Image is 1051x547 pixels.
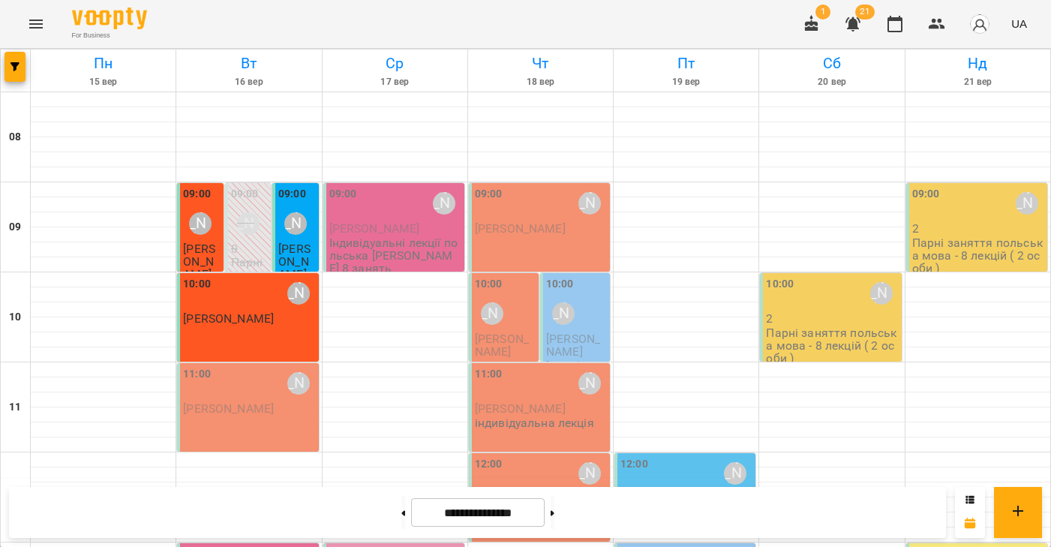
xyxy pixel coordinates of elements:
[287,282,310,305] div: Valentyna Krytskaliuk
[231,256,268,359] p: Парні заняття польська мова - 8 лекцій ( 2 особи )
[475,366,503,383] label: 11:00
[231,242,268,255] p: 0
[325,52,465,75] h6: Ср
[475,401,566,416] span: [PERSON_NAME]
[912,186,940,203] label: 09:00
[329,221,420,236] span: [PERSON_NAME]
[183,401,274,416] span: [PERSON_NAME]
[724,462,746,485] div: Valentyna Krytskaliuk
[475,221,566,236] span: [PERSON_NAME]
[475,332,529,359] span: [PERSON_NAME]
[870,282,893,305] div: Anna Litkovets
[481,302,503,325] div: Valentyna Krytskaliuk
[815,5,830,20] span: 1
[278,186,306,203] label: 09:00
[329,186,357,203] label: 09:00
[546,332,600,359] span: [PERSON_NAME]
[546,276,574,293] label: 10:00
[616,52,756,75] h6: Пт
[1016,192,1038,215] div: Sofiia Aloshyna
[179,52,319,75] h6: Вт
[278,242,311,282] span: [PERSON_NAME]
[72,8,147,29] img: Voopty Logo
[231,186,259,203] label: 09:00
[908,75,1048,89] h6: 21 вер
[546,359,607,437] p: Індивідуальні лекції польська мова - пакет 4 заняття
[578,192,601,215] div: Valentyna Krytskaliuk
[33,52,173,75] h6: Пн
[912,222,1044,235] p: 2
[766,276,794,293] label: 10:00
[1011,16,1027,32] span: UA
[9,399,21,416] h6: 11
[183,276,211,293] label: 10:00
[433,192,455,215] div: Anna Litkovets
[969,14,990,35] img: avatar_s.png
[761,52,902,75] h6: Сб
[284,212,307,235] div: Anna Litkovets
[183,186,211,203] label: 09:00
[908,52,1048,75] h6: Нд
[72,31,147,41] span: For Business
[578,372,601,395] div: Valentyna Krytskaliuk
[470,52,611,75] h6: Чт
[475,276,503,293] label: 10:00
[9,129,21,146] h6: 08
[9,219,21,236] h6: 09
[578,462,601,485] div: Valentyna Krytskaliuk
[183,366,211,383] label: 11:00
[620,456,648,473] label: 12:00
[761,75,902,89] h6: 20 вер
[325,75,465,89] h6: 17 вер
[475,416,594,429] p: індивідуальна лекція
[329,236,461,275] p: Індивідуальні лекції польська [PERSON_NAME] 8 занять
[766,312,898,325] p: 2
[237,212,260,235] div: Sofiia Aloshyna
[475,456,503,473] label: 12:00
[616,75,756,89] h6: 19 вер
[33,75,173,89] h6: 15 вер
[766,326,898,365] p: Парні заняття польська мова - 8 лекцій ( 2 особи )
[183,311,274,326] span: [PERSON_NAME]
[855,5,875,20] span: 21
[189,212,212,235] div: Valentyna Krytskaliuk
[552,302,575,325] div: Valentyna Krytskaliuk
[287,372,310,395] div: Valentyna Krytskaliuk
[912,236,1044,275] p: Парні заняття польська мова - 8 лекцій ( 2 особи )
[183,242,215,282] span: [PERSON_NAME]
[475,186,503,203] label: 09:00
[179,75,319,89] h6: 16 вер
[470,75,611,89] h6: 18 вер
[18,6,54,42] button: Menu
[1005,10,1033,38] button: UA
[9,309,21,326] h6: 10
